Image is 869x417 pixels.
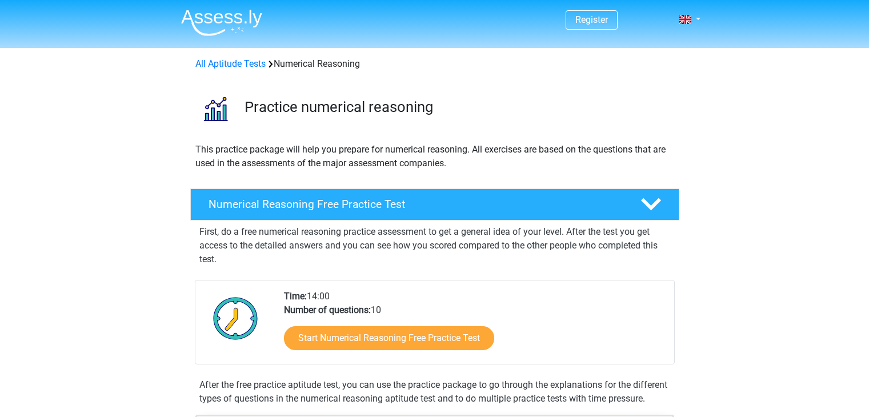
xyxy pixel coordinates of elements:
[284,291,307,302] b: Time:
[191,85,239,133] img: numerical reasoning
[181,9,262,36] img: Assessly
[195,143,674,170] p: This practice package will help you prepare for numerical reasoning. All exercises are based on t...
[575,14,608,25] a: Register
[199,225,670,266] p: First, do a free numerical reasoning practice assessment to get a general idea of your level. Aft...
[195,378,675,406] div: After the free practice aptitude test, you can use the practice package to go through the explana...
[207,290,265,347] img: Clock
[245,98,670,116] h3: Practice numerical reasoning
[284,304,371,315] b: Number of questions:
[191,57,679,71] div: Numerical Reasoning
[195,58,266,69] a: All Aptitude Tests
[209,198,622,211] h4: Numerical Reasoning Free Practice Test
[186,189,684,220] a: Numerical Reasoning Free Practice Test
[275,290,674,364] div: 14:00 10
[284,326,494,350] a: Start Numerical Reasoning Free Practice Test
